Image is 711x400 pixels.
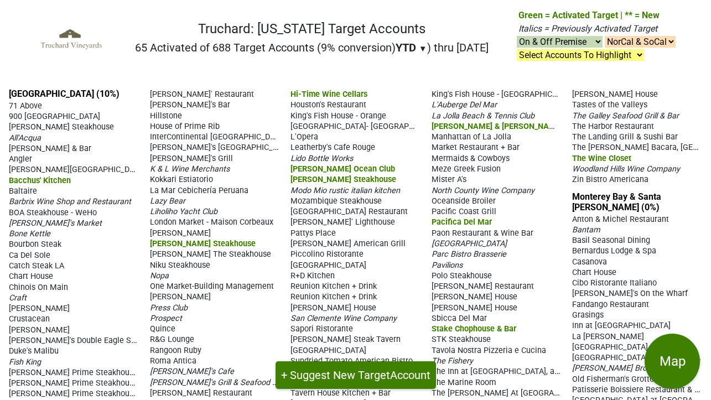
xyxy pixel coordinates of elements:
span: Hi-Time Wine Cellars [290,90,367,99]
span: 900 [GEOGRAPHIC_DATA] [9,112,100,121]
span: Quince [150,324,175,334]
span: King's Fish House - [GEOGRAPHIC_DATA] [432,89,577,99]
span: Modo Mio rustic italian kitchen [290,186,400,195]
span: [PERSON_NAME]' Lighthouse [290,217,395,227]
span: San Clemente Wine Company [290,314,397,323]
span: Stake Chophouse & Bar [432,324,516,334]
span: Account [390,368,430,382]
span: Roma Antica [150,356,196,366]
span: Inn at [GEOGRAPHIC_DATA] [572,321,671,330]
span: Old Fisherman's Grotto [572,375,654,384]
span: Zin Bistro Americana [572,175,648,184]
span: [PERSON_NAME] Bros Market [572,363,678,373]
span: Chart House [9,272,53,281]
span: [PERSON_NAME] Prime Steakhouse & Wine Bar [9,388,180,398]
span: Reunion Kitchen + Drink [290,282,377,291]
span: [PERSON_NAME] [150,228,211,238]
span: London Market - Maison Corbeaux [150,217,273,227]
span: Bantam [572,225,600,235]
span: Barbrix Wine Shop and Restaurant [9,197,131,206]
span: Mozambique Steakhouse [290,196,382,206]
span: [PERSON_NAME] Restaurant [150,388,252,398]
span: [PERSON_NAME] & [PERSON_NAME]'s [432,121,567,131]
span: Catch Steak LA [9,261,64,271]
span: Ca Del Sole [9,251,50,260]
span: L'Auberge Del Mar [432,100,497,110]
span: [GEOGRAPHIC_DATA] [432,239,507,248]
span: Fandango Restaurant [572,300,649,309]
span: Paon Restaurant & Wine Bar [432,228,533,238]
span: BOA Steakhouse - WeHo [9,208,97,217]
span: Woodland Hills Wine Company [572,164,680,174]
span: [PERSON_NAME]'s Grill & Seafood Restaurant [150,377,312,387]
span: [PERSON_NAME] Steakhouse [290,175,396,184]
span: Sbicca Del Mar [432,314,487,323]
span: One Market-Building Management [150,282,274,291]
span: Casanova [572,257,607,267]
span: Niku Steakhouse [150,261,210,270]
span: Rangoon Ruby [150,346,201,355]
span: [PERSON_NAME] [9,325,70,335]
span: Mister A's [432,175,466,184]
span: Tavern House Kitchen + Bar [290,388,391,398]
span: [GEOGRAPHIC_DATA] Restaurant [290,207,408,216]
span: The Landing Grill & Sushi Bar [572,132,678,142]
span: Sapori Ristorante [290,324,353,334]
span: La Jolla Beach & Tennis Club [432,111,534,121]
a: [GEOGRAPHIC_DATA] (10%) [9,89,120,99]
span: Lazy Bear [150,196,185,206]
button: Map [645,334,700,389]
span: [PERSON_NAME]'s [GEOGRAPHIC_DATA] [150,142,294,152]
span: [GEOGRAPHIC_DATA] [572,342,648,352]
span: Prospect [150,314,182,323]
span: Duke's Malibu [9,346,59,356]
img: Truchard [35,26,105,54]
span: [PERSON_NAME]'s Grill [150,154,233,163]
span: Chinois On Main [9,283,68,292]
span: Pavilions [432,261,463,270]
a: Monterey Bay & Santa [PERSON_NAME] (0%) [572,191,661,212]
span: [PERSON_NAME] House [432,303,517,313]
span: King's Fish House - Orange [290,111,386,121]
span: The Fishery [432,356,473,366]
span: Meze Greek Fusion [432,164,501,174]
span: Leatherby's Cafe Rouge [290,143,375,152]
span: [PERSON_NAME][GEOGRAPHIC_DATA] [9,164,146,174]
span: Italics = Previously Activated Target [518,23,657,34]
span: Fish King [9,357,41,367]
span: Baltaire [9,186,37,196]
span: La [PERSON_NAME] [572,332,644,341]
span: Angler [9,154,32,164]
span: Liholiho Yacht Club [150,207,217,216]
h1: Truchard: [US_STATE] Target Accounts [135,21,489,37]
span: [PERSON_NAME] Steakhouse [150,239,256,248]
span: Mermaids & Cowboys [432,154,510,163]
span: Green = Activated Target | ** = New [518,10,660,20]
span: STK Steakhouse [432,335,491,344]
span: Piccolino Ristorante [290,250,364,259]
span: Craft [9,293,27,303]
span: InterContinental [GEOGRAPHIC_DATA] - [GEOGRAPHIC_DATA] [150,131,369,142]
span: Polo Steakhouse [432,271,492,280]
span: The Harbor Restaurant [572,122,654,131]
h2: 65 Activated of 688 Target Accounts (9% conversion) ) thru [DATE] [135,41,489,54]
span: ▼ [419,44,427,54]
span: [PERSON_NAME]'s Market [9,219,102,228]
span: Market Restaurant + Bar [432,143,520,152]
span: [PERSON_NAME] Restaurant [432,282,534,291]
span: Oceanside Broiler [432,196,496,206]
span: [PERSON_NAME] Steakhouse [9,122,114,132]
span: House of Prime Rib [150,122,220,131]
span: The Inn at [GEOGRAPHIC_DATA], a Tribute [GEOGRAPHIC_DATA] [432,366,660,376]
span: R+D Kitchen [290,271,335,280]
span: Anton & Michel Restaurant [572,215,669,224]
span: [PERSON_NAME] Prime Steakhouse & Wine Bar [9,367,180,377]
span: Nopa [150,271,169,280]
span: L'Opera [290,132,318,142]
span: Kokkari Estiatorio [150,175,213,184]
span: Lido Bottle Works [290,154,353,163]
span: Houston's Restaurant [290,100,366,110]
span: [PERSON_NAME]'s Double Eagle Steakhouse [9,335,168,345]
span: [PERSON_NAME] Prime Steakhouse & Wine Bar [9,377,180,388]
span: Cibo Ristorante Italiano [572,278,657,288]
